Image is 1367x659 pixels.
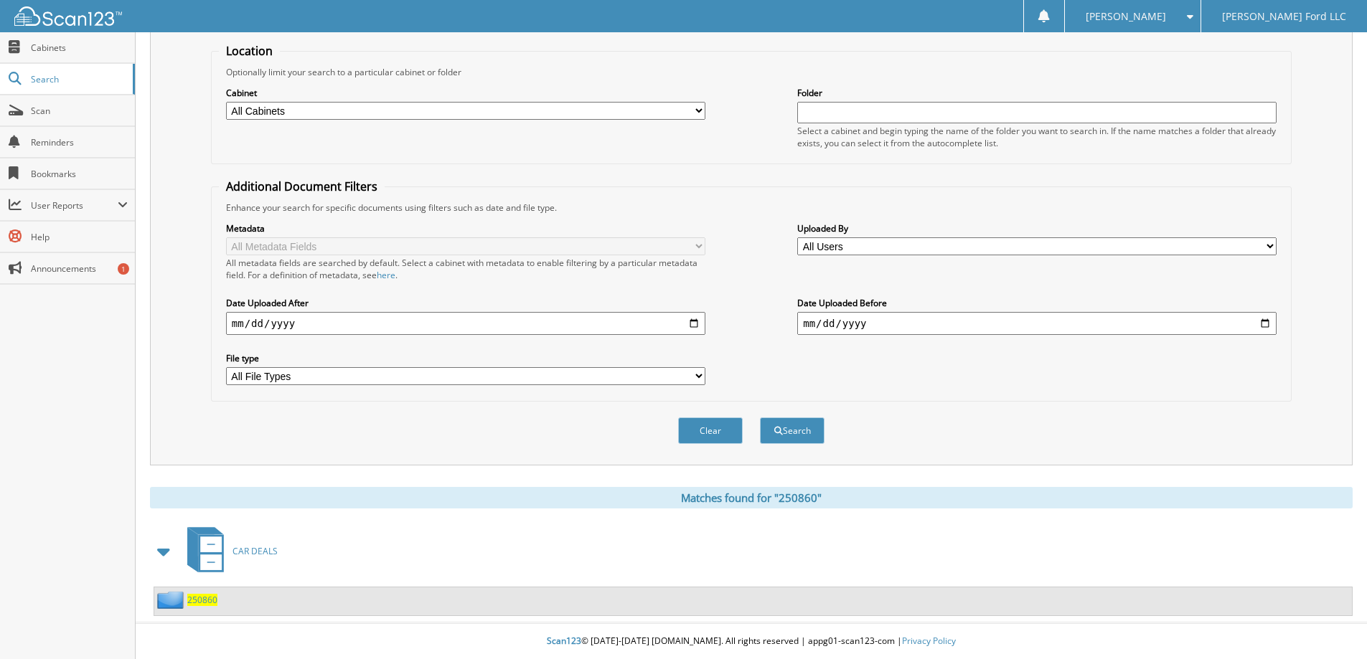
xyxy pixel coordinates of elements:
[14,6,122,26] img: scan123-logo-white.svg
[226,297,705,309] label: Date Uploaded After
[377,269,395,281] a: here
[797,222,1277,234] label: Uploaded By
[118,263,129,275] div: 1
[31,73,126,85] span: Search
[219,43,280,59] legend: Location
[31,168,128,180] span: Bookmarks
[797,125,1277,149] div: Select a cabinet and begin typing the name of the folder you want to search in. If the name match...
[1222,12,1346,21] span: [PERSON_NAME] Ford LLC
[219,179,385,194] legend: Additional Document Filters
[226,87,705,99] label: Cabinet
[226,312,705,335] input: start
[797,297,1277,309] label: Date Uploaded Before
[157,591,187,609] img: folder2.png
[31,136,128,148] span: Reminders
[226,222,705,234] label: Metadata
[760,417,825,444] button: Search
[219,202,1284,214] div: Enhance your search for specific documents using filters such as date and file type.
[678,417,743,444] button: Clear
[136,624,1367,659] div: © [DATE]-[DATE] [DOMAIN_NAME]. All rights reserved | appg01-scan123-com |
[219,66,1284,78] div: Optionally limit your search to a particular cabinet or folder
[31,262,128,275] span: Announcements
[902,635,956,647] a: Privacy Policy
[226,352,705,364] label: File type
[31,105,128,117] span: Scan
[187,594,217,606] a: 250860
[226,257,705,281] div: All metadata fields are searched by default. Select a cabinet with metadata to enable filtering b...
[31,199,118,212] span: User Reports
[797,87,1277,99] label: Folder
[1086,12,1166,21] span: [PERSON_NAME]
[150,487,1353,508] div: Matches found for "250860"
[547,635,581,647] span: Scan123
[232,545,278,557] span: CAR DEALS
[31,231,128,243] span: Help
[179,523,278,579] a: CAR DEALS
[31,42,128,54] span: Cabinets
[797,312,1277,335] input: end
